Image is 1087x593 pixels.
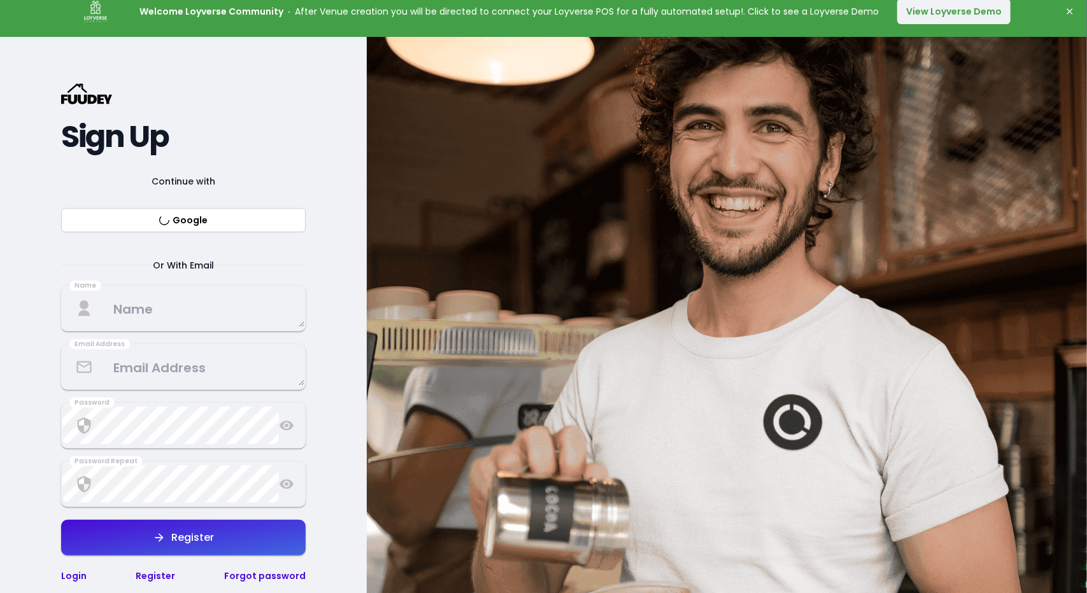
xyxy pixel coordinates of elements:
a: Login [61,569,87,582]
div: Register [166,533,215,543]
a: Forgot password [224,569,306,582]
span: Or With Email [138,258,229,273]
div: Password [69,398,115,408]
div: Password Repeat [69,456,143,466]
p: After Venue creation you will be directed to connect your Loyverse POS for a fully automated setu... [139,4,879,19]
a: Register [136,569,175,582]
div: Email Address [69,339,130,349]
button: Register [61,520,306,555]
strong: Welcome Loyverse Community [139,5,283,18]
h2: Sign Up [61,125,306,148]
span: Continue with [136,174,231,189]
div: Name [69,281,101,291]
svg: {/* Added fill="currentColor" here */} {/* This rectangle defines the background. Its explicit fi... [61,83,112,104]
button: Google [61,208,306,232]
